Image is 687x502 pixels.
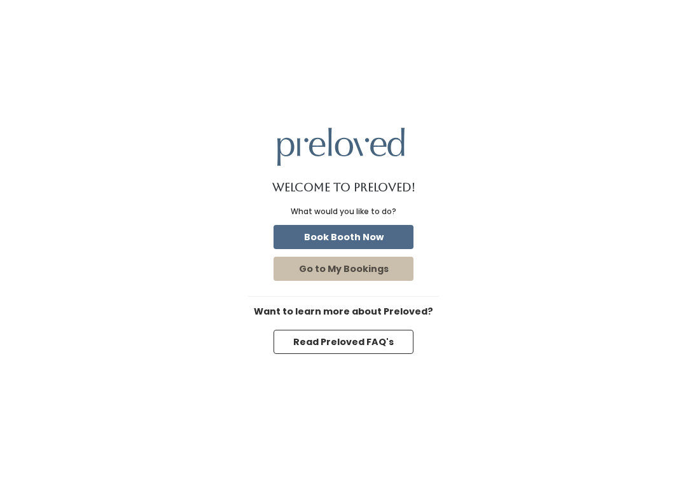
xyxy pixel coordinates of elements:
img: preloved logo [277,128,405,165]
button: Read Preloved FAQ's [274,330,413,354]
h6: Want to learn more about Preloved? [248,307,439,317]
button: Book Booth Now [274,225,413,249]
h1: Welcome to Preloved! [272,181,415,194]
button: Go to My Bookings [274,257,413,281]
a: Go to My Bookings [271,254,416,283]
div: What would you like to do? [291,206,396,217]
